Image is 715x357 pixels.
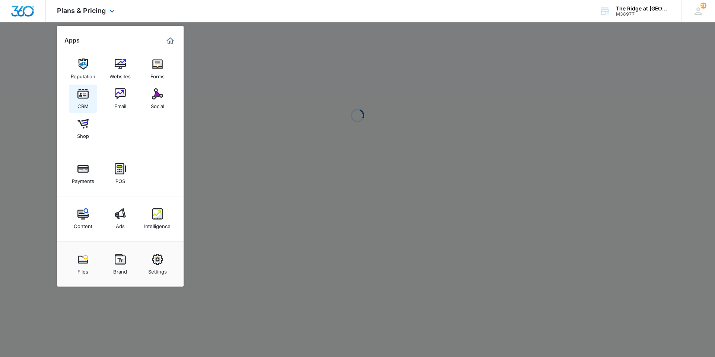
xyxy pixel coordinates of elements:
div: Shop [77,129,89,139]
a: Shop [69,114,97,143]
div: Reputation [71,70,95,79]
div: Intelligence [144,219,171,229]
a: POS [106,159,134,188]
a: Email [106,85,134,113]
div: Settings [148,265,167,275]
div: Brand [113,265,127,275]
div: notifications count [700,3,706,9]
a: Content [69,205,97,233]
a: Ads [106,205,134,233]
div: Payments [72,174,94,184]
div: CRM [77,99,89,109]
a: Payments [69,159,97,188]
a: Reputation [69,55,97,83]
div: Social [151,99,164,109]
span: Plans & Pricing [57,7,106,15]
div: Websites [109,70,131,79]
a: CRM [69,85,97,113]
div: Email [114,99,126,109]
div: Ads [116,219,125,229]
h2: Apps [64,37,80,44]
div: POS [115,174,125,184]
a: Files [69,250,97,278]
div: account id [616,12,670,17]
div: Content [74,219,92,229]
a: Brand [106,250,134,278]
a: Marketing 360® Dashboard [164,35,176,47]
div: account name [616,6,670,12]
div: Forms [150,70,165,79]
span: 212 [700,3,706,9]
a: Forms [143,55,172,83]
a: Settings [143,250,172,278]
div: Files [77,265,88,275]
a: Websites [106,55,134,83]
a: Intelligence [143,205,172,233]
a: Social [143,85,172,113]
